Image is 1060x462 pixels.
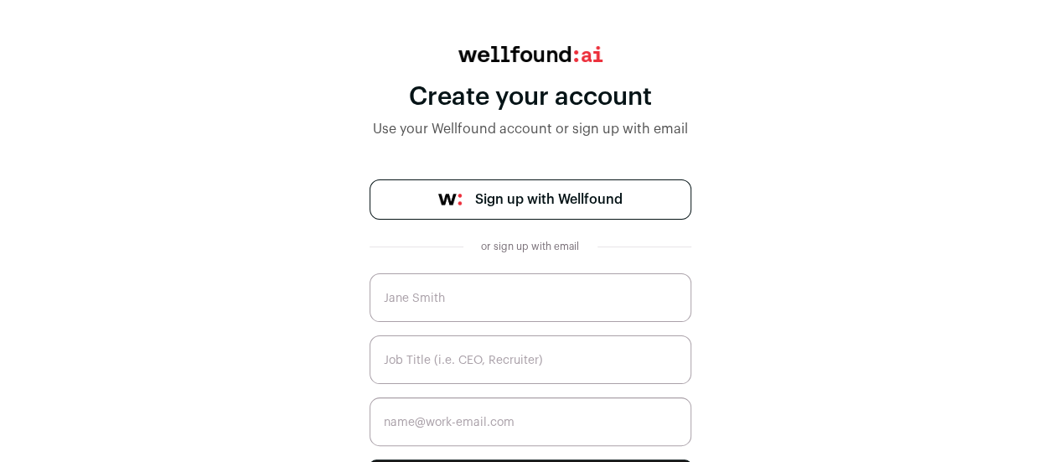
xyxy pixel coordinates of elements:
[475,189,623,210] span: Sign up with Wellfound
[438,194,462,205] img: wellfound-symbol-flush-black-fb3c872781a75f747ccb3a119075da62bfe97bd399995f84a933054e44a575c4.png
[370,179,691,220] a: Sign up with Wellfound
[477,240,584,253] div: or sign up with email
[458,46,602,62] img: wellfound:ai
[370,335,691,384] input: Job Title (i.e. CEO, Recruiter)
[370,273,691,322] input: Jane Smith
[370,119,691,139] div: Use your Wellfound account or sign up with email
[370,82,691,112] div: Create your account
[370,397,691,446] input: name@work-email.com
